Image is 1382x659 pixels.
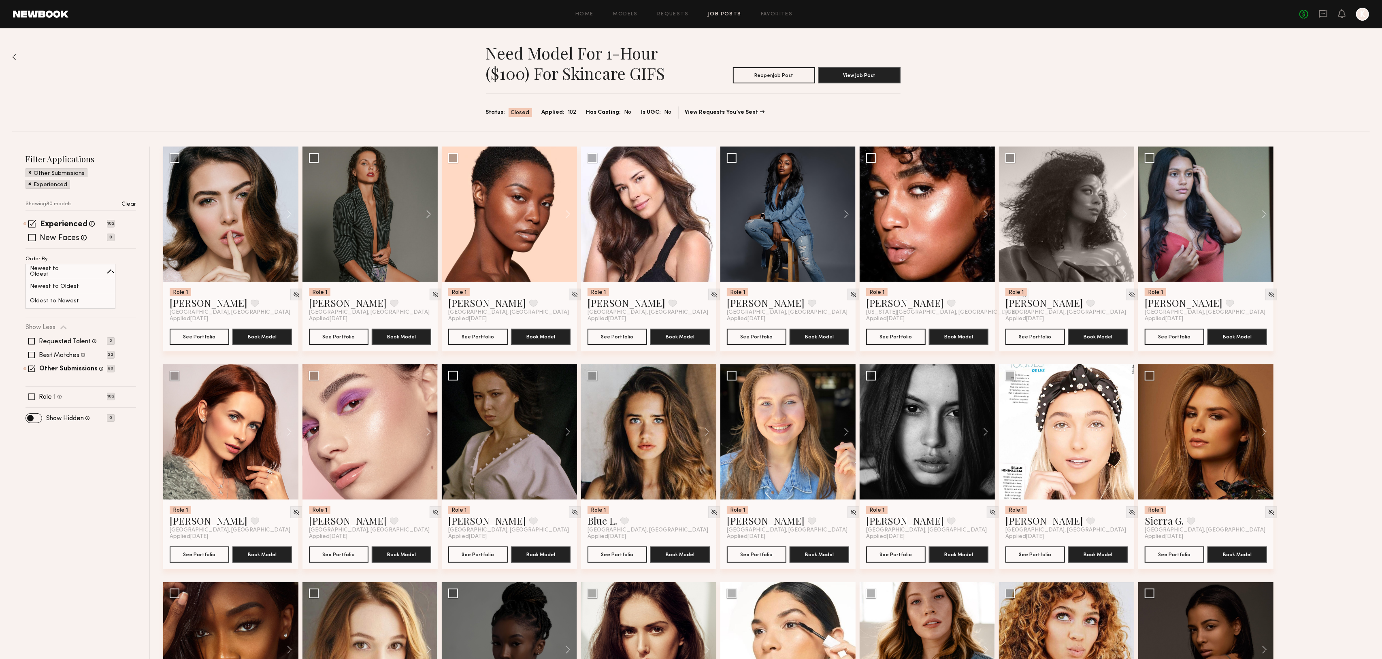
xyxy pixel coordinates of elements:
[1145,316,1267,322] div: Applied [DATE]
[1145,309,1265,316] span: [GEOGRAPHIC_DATA], [GEOGRAPHIC_DATA]
[1207,546,1267,563] button: Book Model
[588,288,609,296] div: Role 1
[727,506,748,514] div: Role 1
[511,546,571,563] button: Book Model
[929,546,988,563] button: Book Model
[866,329,926,345] button: See Portfolio
[866,506,888,514] div: Role 1
[511,333,571,340] a: Book Model
[727,546,786,563] button: See Portfolio
[309,546,368,563] button: See Portfolio
[588,514,617,527] a: Blue L.
[1005,309,1126,316] span: [GEOGRAPHIC_DATA], [GEOGRAPHIC_DATA]
[850,291,857,298] img: Unhide Model
[1129,509,1135,516] img: Unhide Model
[1145,288,1166,296] div: Role 1
[790,551,849,557] a: Book Model
[650,333,710,340] a: Book Model
[850,509,857,516] img: Unhide Model
[624,108,632,117] span: No
[448,514,526,527] a: [PERSON_NAME]
[293,291,300,298] img: Unhide Model
[30,298,79,304] p: Oldest to Newest
[486,43,693,83] h1: Need Model for 1-hour ($100) for skincare GIFS
[448,546,508,563] button: See Portfolio
[790,333,849,340] a: Book Model
[309,527,430,534] span: [GEOGRAPHIC_DATA], [GEOGRAPHIC_DATA]
[818,67,901,83] button: View Job Post
[575,12,594,17] a: Home
[511,109,530,117] span: Closed
[588,329,647,345] a: See Portfolio
[309,288,330,296] div: Role 1
[727,288,748,296] div: Role 1
[761,12,793,17] a: Favorites
[790,546,849,563] button: Book Model
[588,316,710,322] div: Applied [DATE]
[685,110,765,115] a: View Requests You’ve Sent
[232,329,292,345] button: Book Model
[1005,329,1065,345] button: See Portfolio
[613,12,638,17] a: Models
[432,291,439,298] img: Unhide Model
[1068,333,1128,340] a: Book Model
[170,288,191,296] div: Role 1
[1145,527,1265,534] span: [GEOGRAPHIC_DATA], [GEOGRAPHIC_DATA]
[1268,291,1275,298] img: Unhide Model
[486,108,505,117] span: Status:
[1145,329,1204,345] button: See Portfolio
[39,366,98,372] label: Other Submissions
[40,221,87,229] label: Experienced
[708,12,741,17] a: Job Posts
[309,296,387,309] a: [PERSON_NAME]
[448,527,569,534] span: [GEOGRAPHIC_DATA], [GEOGRAPHIC_DATA]
[568,108,577,117] span: 102
[30,284,79,289] p: Newest to Oldest
[1207,329,1267,345] button: Book Model
[107,365,115,372] p: 80
[1145,514,1184,527] a: Sierra G.
[12,54,16,60] img: Back to previous page
[121,202,136,207] p: Clear
[1268,509,1275,516] img: Unhide Model
[542,108,565,117] span: Applied:
[309,309,430,316] span: [GEOGRAPHIC_DATA], [GEOGRAPHIC_DATA]
[711,509,718,516] img: Unhide Model
[309,506,330,514] div: Role 1
[588,309,708,316] span: [GEOGRAPHIC_DATA], [GEOGRAPHIC_DATA]
[26,324,55,331] p: Show Less
[46,415,84,422] label: Show Hidden
[26,202,72,207] p: Showing 80 models
[26,153,136,164] h2: Filter Applications
[650,546,710,563] button: Book Model
[1145,546,1204,563] a: See Portfolio
[1068,551,1128,557] a: Book Model
[1005,534,1128,540] div: Applied [DATE]
[170,546,229,563] button: See Portfolio
[372,333,431,340] a: Book Model
[107,337,115,345] p: 2
[39,338,91,345] label: Requested Talent
[26,257,48,262] p: Order By
[372,546,431,563] button: Book Model
[866,514,944,527] a: [PERSON_NAME]
[34,171,85,176] p: Other Submissions
[929,329,988,345] button: Book Model
[170,527,290,534] span: [GEOGRAPHIC_DATA], [GEOGRAPHIC_DATA]
[1145,506,1166,514] div: Role 1
[309,329,368,345] button: See Portfolio
[170,329,229,345] button: See Portfolio
[588,527,708,534] span: [GEOGRAPHIC_DATA], [GEOGRAPHIC_DATA]
[727,329,786,345] button: See Portfolio
[727,296,805,309] a: [PERSON_NAME]
[588,546,647,563] a: See Portfolio
[107,234,115,241] p: 0
[1005,546,1065,563] button: See Portfolio
[1005,506,1027,514] div: Role 1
